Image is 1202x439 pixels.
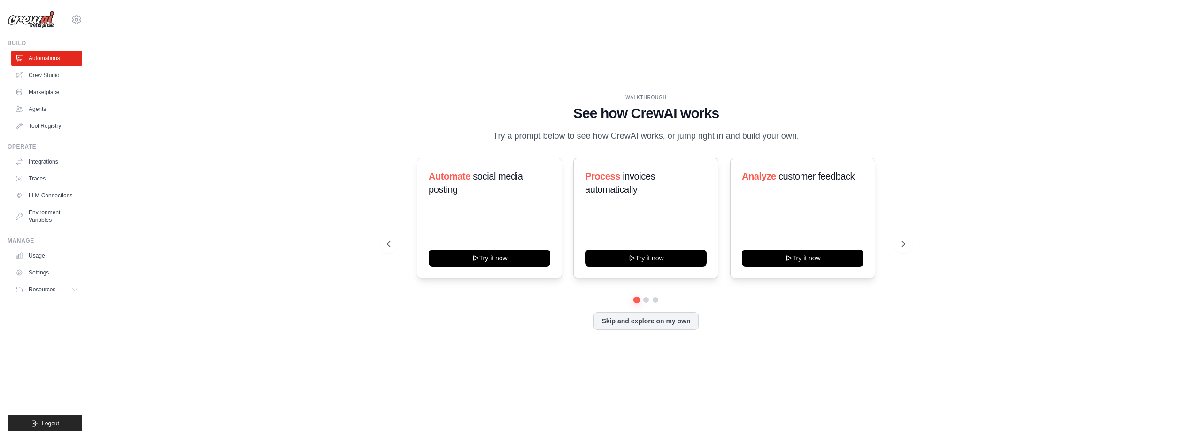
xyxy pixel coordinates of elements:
a: Automations [11,51,82,66]
a: Tool Registry [11,118,82,133]
div: Build [8,39,82,47]
h1: See how CrewAI works [387,105,905,122]
button: Resources [11,282,82,297]
span: Analyze [742,171,776,181]
button: Try it now [429,250,550,267]
span: customer feedback [778,171,855,181]
img: Logo [8,11,54,29]
a: Marketplace [11,85,82,100]
a: Traces [11,171,82,186]
a: Crew Studio [11,68,82,83]
div: Operate [8,143,82,150]
span: Process [585,171,620,181]
span: Resources [29,286,55,293]
button: Logout [8,415,82,431]
a: Integrations [11,154,82,169]
button: Skip and explore on my own [593,312,698,330]
a: Environment Variables [11,205,82,227]
a: Settings [11,265,82,280]
div: Manage [8,237,82,244]
span: Automate [429,171,470,181]
span: social media posting [429,171,523,195]
button: Try it now [585,250,707,267]
a: Usage [11,248,82,263]
div: WALKTHROUGH [387,94,905,101]
a: Agents [11,102,82,117]
p: Try a prompt below to see how CrewAI works, or jump right in and build your own. [488,129,804,143]
span: Logout [42,420,59,427]
button: Try it now [742,250,863,267]
a: LLM Connections [11,188,82,203]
